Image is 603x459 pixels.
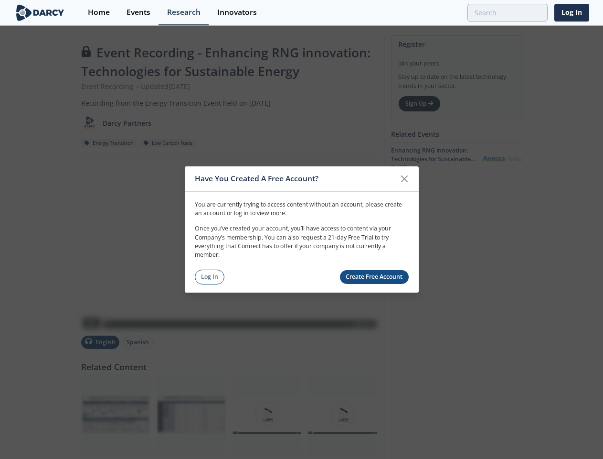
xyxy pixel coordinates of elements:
[14,4,66,21] img: logo-wide.svg
[217,9,257,16] div: Innovators
[195,170,396,188] div: Have You Created A Free Account?
[127,9,150,16] div: Events
[195,270,225,284] a: Log In
[88,9,110,16] div: Home
[195,200,409,218] p: You are currently trying to access content without an account, please create an account or log in...
[554,4,589,22] a: Log In
[467,4,548,22] input: Advanced Search
[195,224,409,260] p: Once you’ve created your account, you’ll have access to content via your Company’s membership. Yo...
[167,9,201,16] div: Research
[340,270,409,284] a: Create Free Account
